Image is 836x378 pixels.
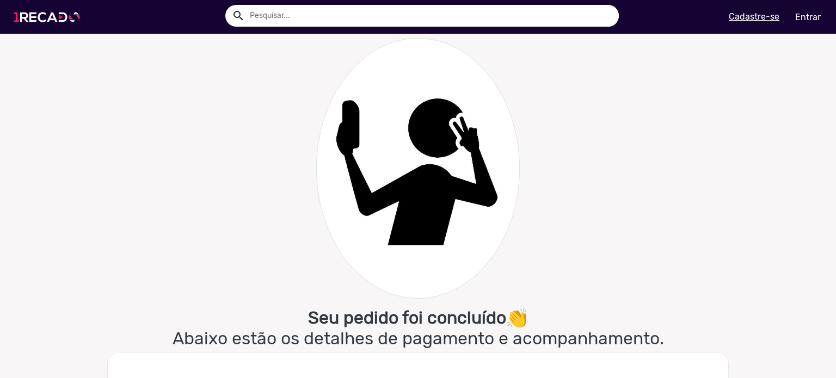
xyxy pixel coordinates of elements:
img: placeholder.jpg [316,38,520,299]
mat-icon: Example home icon [232,9,245,22]
u: Cadastre-se [729,11,779,22]
a: Entrar [788,8,828,27]
b: Seu pedido foi concluído👏 [308,307,528,328]
input: Pesquisar... [242,5,619,27]
button: Example home icon [228,5,247,24]
h1: Abaixo estão os detalhes de pagamento e acompanhamento. [10,307,826,349]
